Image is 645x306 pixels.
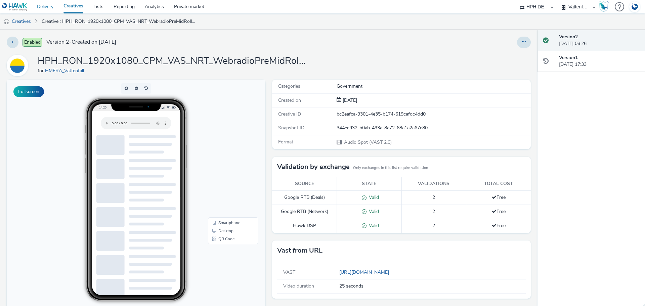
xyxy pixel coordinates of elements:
span: Desktop [212,149,227,153]
img: HMFRA_Vattenfall [8,56,27,75]
th: Validations [401,177,466,191]
span: Snapshot ID [278,125,304,131]
button: Fullscreen [13,86,44,97]
strong: Version 2 [559,34,578,40]
span: Valid [367,222,379,229]
li: QR Code [203,155,250,163]
h1: HPH_RON_1920x1080_CPM_VAS_NRT_WebradioPreMidRoll_NULL_25s_ImmobilienbesitzerE46-79+PLZ_Photovolta... [38,55,306,68]
span: Created on [278,97,301,103]
td: Google RTB (Network) [272,205,337,219]
span: 2 [432,194,435,201]
span: 2 [432,208,435,215]
span: Free [492,222,506,229]
th: Source [272,177,337,191]
th: Total cost [466,177,531,191]
span: Smartphone [212,141,233,145]
img: audio [3,18,10,25]
span: QR Code [212,157,228,161]
div: bc2eafca-9301-4e35-b174-619cafdc4dd0 [337,111,530,118]
span: VAST [283,269,295,275]
span: Valid [367,208,379,215]
span: Valid [367,194,379,201]
th: State [337,177,402,191]
span: for [38,68,45,74]
span: Free [492,208,506,215]
span: Video duration [283,283,314,289]
div: [DATE] 17:33 [559,54,640,68]
span: Audio Spot (VAST 2.0) [343,139,392,145]
a: Creative : HPH_RON_1920x1080_CPM_VAS_NRT_WebradioPreMidRoll_NULL_25s_ImmobilienbesitzerE46-79+PLZ... [38,13,200,30]
span: Creative ID [278,111,301,117]
span: Categories [278,83,300,89]
strong: Version 1 [559,54,578,61]
h3: Vast from URL [277,246,322,256]
div: Government [337,83,530,90]
span: Enabled [23,38,42,47]
small: Only exchanges in this list require validation [353,165,428,171]
a: [URL][DOMAIN_NAME] [339,269,392,275]
span: [DATE] [341,97,357,103]
td: Google RTB (Deals) [272,191,337,205]
li: Desktop [203,147,250,155]
span: Version 2 - Created on [DATE] [46,38,116,46]
img: undefined Logo [2,3,28,11]
span: Format [278,139,293,145]
span: 25 seconds [339,283,363,290]
img: Account DE [630,1,640,12]
a: HMFRA_Vattenfall [7,62,31,69]
a: HMFRA_Vattenfall [45,68,87,74]
div: Creation 21 August 2025, 17:33 [341,97,357,104]
span: Free [492,194,506,201]
div: [DATE] 08:26 [559,34,640,47]
img: Hawk Academy [599,1,609,12]
td: Hawk DSP [272,219,337,233]
h3: Validation by exchange [277,162,350,172]
a: Hawk Academy [599,1,611,12]
div: 344ee932-b0ab-493a-8a72-68a1a2a67e80 [337,125,530,131]
span: 2 [432,222,435,229]
li: Smartphone [203,139,250,147]
span: 14:20 [92,26,100,30]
